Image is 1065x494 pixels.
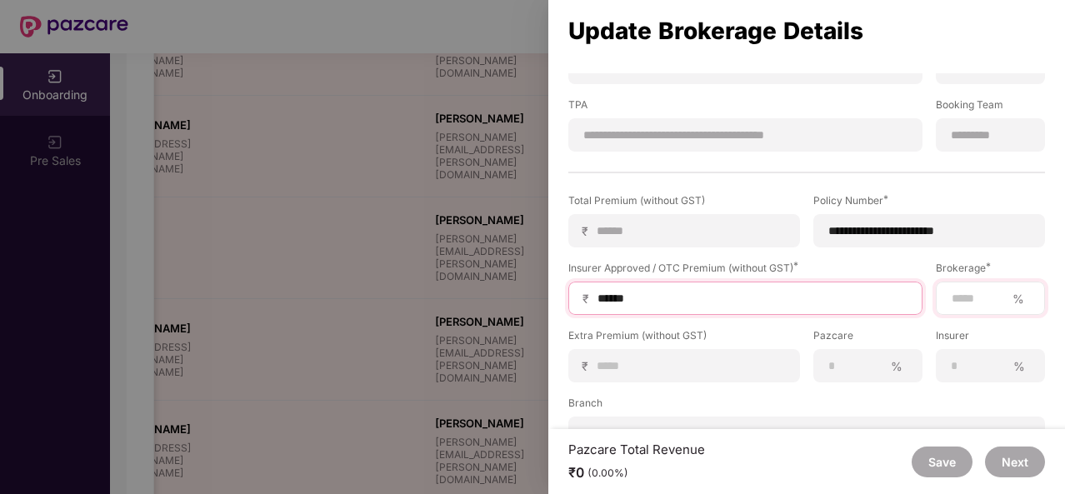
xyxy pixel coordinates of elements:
span: % [884,358,909,374]
span: % [1007,358,1032,374]
span: ₹ [582,291,596,307]
label: Branch [568,396,1045,417]
div: ₹0 [568,464,705,482]
button: Next [985,447,1045,477]
label: TPA [568,97,922,118]
div: Update Brokerage Details [568,22,1045,40]
div: Pazcare Total Revenue [568,442,705,457]
div: Brokerage [936,261,1045,275]
label: Pazcare [813,328,922,349]
label: Total Premium (without GST) [568,193,800,214]
label: Booking Team [936,97,1045,118]
div: (0.00%) [587,467,628,480]
button: Save [912,447,972,477]
span: ₹ [582,358,595,374]
div: Policy Number [813,193,1045,207]
div: Insurer Approved / OTC Premium (without GST) [568,261,922,275]
span: ₹ [582,223,595,239]
label: Extra Premium (without GST) [568,328,800,349]
label: Insurer [936,328,1045,349]
span: % [1006,291,1031,307]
